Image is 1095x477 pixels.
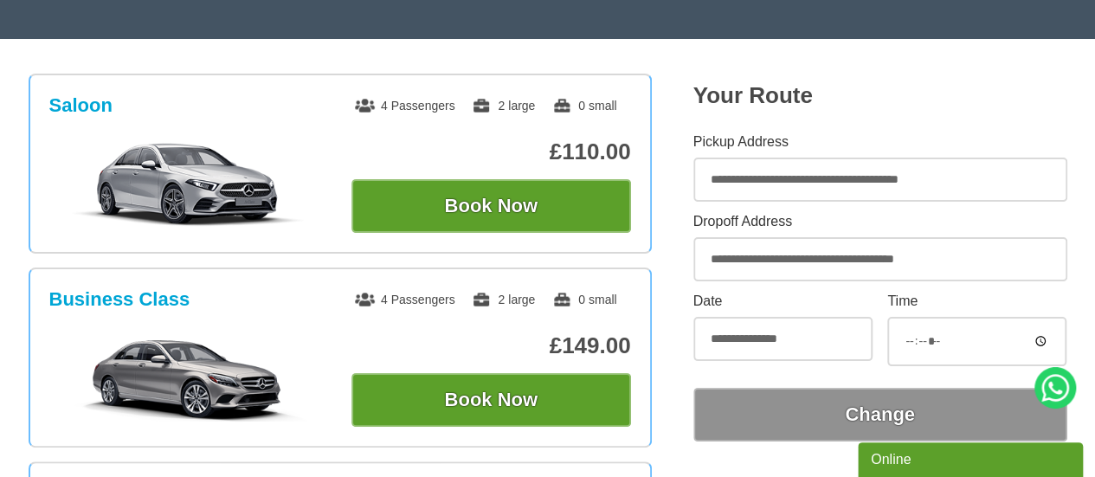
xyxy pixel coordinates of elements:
button: Book Now [351,373,631,427]
label: Time [887,294,1066,308]
label: Dropoff Address [693,215,1067,229]
h3: Business Class [49,288,190,311]
span: 4 Passengers [355,293,455,306]
img: Saloon [58,141,319,228]
label: Pickup Address [693,135,1067,149]
span: 0 small [552,99,616,113]
button: Change [693,388,1067,442]
label: Date [693,294,873,308]
h3: Saloon [49,94,113,117]
span: 4 Passengers [355,99,455,113]
h2: Your Route [693,82,1067,109]
p: £149.00 [351,332,631,359]
button: Book Now [351,179,631,233]
img: Business Class [58,335,319,422]
p: £110.00 [351,139,631,165]
span: 0 small [552,293,616,306]
span: 2 large [472,99,535,113]
iframe: chat widget [858,439,1086,477]
span: 2 large [472,293,535,306]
